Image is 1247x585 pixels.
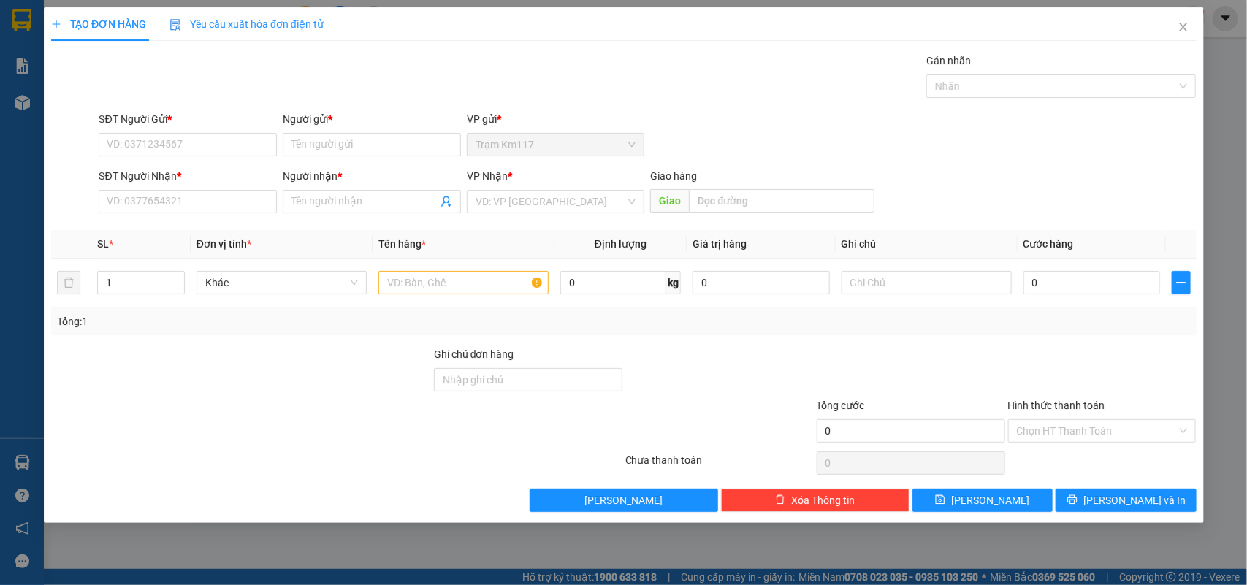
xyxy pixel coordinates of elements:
span: Tổng cước [816,399,864,411]
div: VP HCM [125,12,242,30]
span: Trạm Km117 [476,134,636,156]
input: Dọc đường [689,189,874,213]
span: Khác [205,272,358,294]
input: 0 [693,271,830,294]
span: plus [51,19,61,29]
button: [PERSON_NAME] [530,489,718,512]
img: icon [169,19,181,31]
div: Trạm Km117 [12,12,115,47]
span: SL [97,238,109,250]
input: Ghi chú đơn hàng [434,368,622,391]
span: [PERSON_NAME] [584,492,663,508]
button: save[PERSON_NAME] [912,489,1052,512]
span: Xóa Thông tin [791,492,855,508]
span: Tên hàng [378,238,426,250]
span: Nhận: [125,14,160,29]
input: Ghi Chú [841,271,1011,294]
span: Giao hàng [650,170,697,182]
button: delete [57,271,80,294]
span: Đơn vị tính [197,238,251,250]
label: Gán nhãn [926,55,971,66]
div: NT HỒNG PL [12,47,115,65]
span: kg [666,271,681,294]
span: [PERSON_NAME] và In [1083,492,1186,508]
div: VP gửi [467,111,645,127]
span: Cước hàng [1023,238,1073,250]
label: Ghi chú đơn hàng [434,348,514,360]
button: Close [1162,7,1203,48]
button: plus [1172,271,1190,294]
div: SĐT Người Gửi [99,111,277,127]
div: Người nhận [283,168,461,184]
label: Hình thức thanh toán [1007,399,1105,411]
span: TẠO ĐƠN HÀNG [51,18,146,30]
span: Yêu cầu xuất hóa đơn điện tử [169,18,324,30]
button: deleteXóa Thông tin [720,489,909,512]
span: Đã TT : [11,96,53,111]
span: Định lượng [595,238,647,250]
div: Tổng: 1 [57,313,482,329]
span: Giá trị hàng [693,238,747,250]
div: 20.000 [11,94,117,112]
span: Giao [650,189,689,213]
div: Chưa thanh toán [624,452,815,478]
input: VD: Bàn, Ghế [378,271,549,294]
div: CHỊ [PERSON_NAME] [125,30,242,65]
button: printer[PERSON_NAME] và In [1056,489,1196,512]
div: 0903926316 [125,65,242,85]
span: user-add [441,196,452,207]
span: printer [1067,494,1078,506]
span: close [1177,21,1189,33]
span: VP Nhận [467,170,508,182]
div: 0949320990 [12,65,115,85]
div: SĐT Người Nhận [99,168,277,184]
span: delete [775,494,785,506]
span: save [935,494,945,506]
span: Gửi: [12,14,35,29]
span: plus [1172,277,1189,288]
th: Ghi chú [835,230,1017,259]
div: Người gửi [283,111,461,127]
span: [PERSON_NAME] [951,492,1029,508]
